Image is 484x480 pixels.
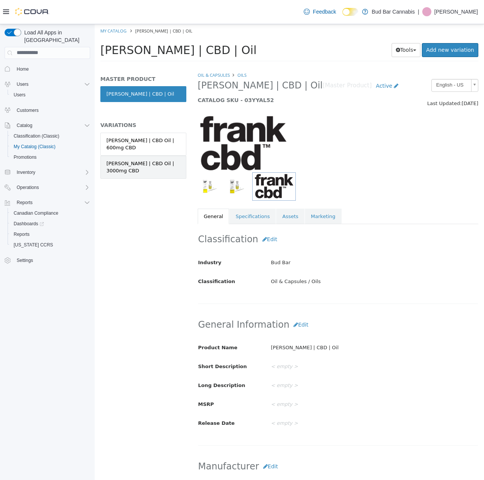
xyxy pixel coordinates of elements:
a: Settings [14,256,36,265]
a: Feedback [301,4,339,19]
span: Reports [14,198,90,207]
span: My Catalog (Classic) [11,142,90,151]
button: [US_STATE] CCRS [8,240,93,250]
span: Last Updated: [333,76,367,82]
span: Dashboards [11,219,90,228]
small: [Master Product] [228,59,277,65]
a: Dashboards [8,218,93,229]
div: Robert Johnson [422,7,431,16]
p: [PERSON_NAME] [434,7,478,16]
button: Edit [164,208,187,222]
div: < empty > [170,454,389,467]
a: Customers [14,106,42,115]
span: Users [17,81,28,87]
a: [US_STATE] CCRS [11,240,56,249]
p: | [418,7,419,16]
span: Long Description [103,358,150,364]
span: Settings [17,257,33,263]
span: [US_STATE] CCRS [14,242,53,248]
button: Promotions [8,152,93,163]
span: Washington CCRS [11,240,90,249]
span: Inventory [14,168,90,177]
span: Release Date [103,396,140,402]
a: My Catalog [6,4,32,9]
span: Dashboards [14,221,44,227]
span: Classification (Classic) [14,133,59,139]
input: Dark Mode [342,8,358,16]
button: Users [2,79,93,90]
span: Home [17,66,29,72]
h5: CATALOG SKU - 03YYAL52 [103,73,311,79]
span: Operations [14,183,90,192]
span: Operations [17,184,39,190]
a: Marketing [210,184,247,200]
div: [PERSON_NAME] | CBD Oil | 600mg CBD [12,113,86,127]
nav: Complex example [5,60,90,286]
h2: Classification [103,208,383,222]
button: Inventory [14,168,38,177]
button: Classification (Classic) [8,131,93,141]
button: Operations [2,182,93,193]
div: [PERSON_NAME] | CBD Oil | 3000mg CBD [12,136,86,150]
a: English - US [337,55,384,68]
a: Reports [11,230,33,239]
a: General [103,184,134,200]
span: Customers [14,105,90,115]
h2: General Information [103,294,383,308]
button: Catalog [14,121,35,130]
span: MSRP [103,377,119,383]
img: Cova [15,8,49,15]
div: < empty > [170,336,389,349]
span: [PERSON_NAME] | CBD | Oil [41,4,98,9]
p: Bud Bar Cannabis [372,7,415,16]
button: Customers [2,105,93,116]
div: < empty > [170,355,389,368]
span: Industry [103,235,127,241]
span: Catalog [14,121,90,130]
span: Reports [14,231,30,237]
a: Classification (Classic) [11,132,62,141]
div: Bud Bar [170,232,389,245]
a: Oil & Capsules [103,48,135,54]
button: Edit [195,294,218,308]
span: Promotions [11,153,90,162]
img: 150 [103,91,194,148]
span: Classification (Classic) [11,132,90,141]
span: Inventory [17,169,35,175]
span: Home [14,64,90,74]
div: [PERSON_NAME] | CBD | Oil [170,317,389,330]
a: Promotions [11,153,40,162]
span: Product Name [103,321,143,326]
button: Users [8,90,93,100]
span: [PERSON_NAME] | CBD | Oil [103,56,228,67]
button: Reports [2,197,93,208]
span: Settings [14,255,90,265]
span: Reports [17,200,33,206]
button: Settings [2,255,93,266]
div: Oil & Capsules / Oils [170,251,389,264]
span: [DATE] [367,76,384,82]
a: Canadian Compliance [11,209,61,218]
a: Assets [181,184,209,200]
button: Operations [14,183,42,192]
a: Add new variation [327,19,384,33]
span: Users [14,80,90,89]
span: [PERSON_NAME] | CBD | Oil [6,19,162,33]
button: Reports [8,229,93,240]
span: English - US [337,55,373,67]
button: Users [14,80,31,89]
button: Reports [14,198,36,207]
span: Catalog [17,122,32,129]
span: Canadian Compliance [14,210,58,216]
span: Reports [11,230,90,239]
span: Load All Apps in [GEOGRAPHIC_DATA] [21,29,90,44]
span: Active [281,59,298,65]
a: My Catalog (Classic) [11,142,59,151]
span: Users [11,90,90,99]
button: Canadian Compliance [8,208,93,218]
span: Promotions [14,154,37,160]
span: Canadian Compliance [11,209,90,218]
div: < empty > [170,374,389,387]
a: Home [14,65,32,74]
